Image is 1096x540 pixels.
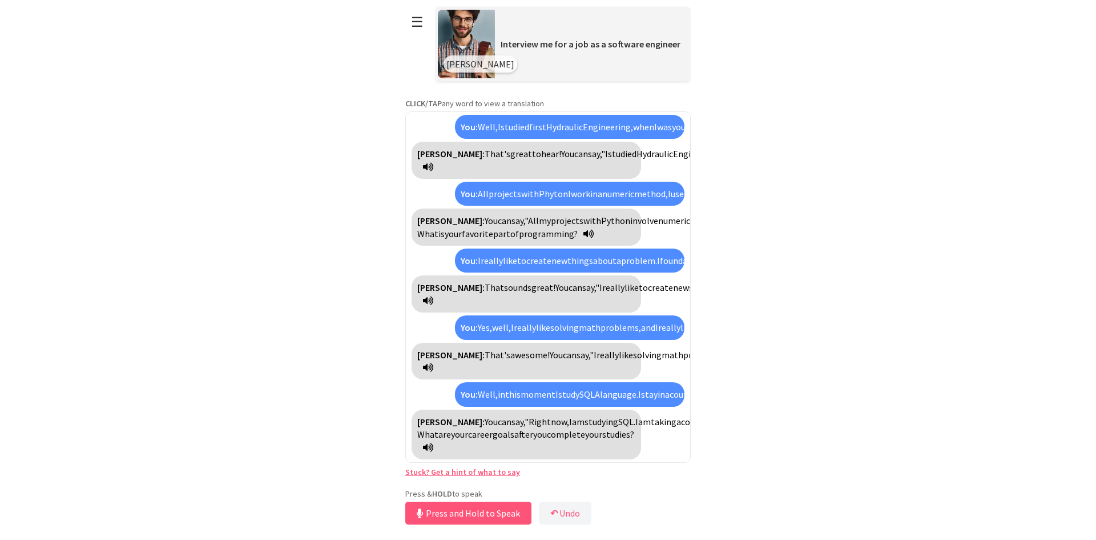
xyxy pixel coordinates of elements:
[657,255,660,266] span: I
[546,121,583,133] span: Hydraulic
[671,188,684,199] span: use
[567,255,593,266] span: things
[590,188,598,199] span: in
[405,467,520,477] a: Stuck? Get a hint of what to say
[525,416,551,427] span: "Right
[551,416,569,427] span: now,
[536,322,550,333] span: like
[550,322,579,333] span: solving
[665,389,670,400] span: a
[485,416,498,427] span: You
[658,322,680,333] span: really
[468,429,493,440] span: career
[514,322,536,333] span: really
[417,215,485,226] strong: [PERSON_NAME]:
[485,282,504,293] span: That
[641,322,655,333] span: and
[597,349,619,361] span: really
[550,349,563,361] span: You
[539,502,591,525] button: ↶Undo
[662,349,683,361] span: math
[577,349,590,361] span: say,
[405,7,429,37] button: ☰
[641,389,658,400] span: stay
[585,416,618,427] span: studying
[485,349,510,361] span: That's
[635,416,638,427] span: I
[533,429,547,440] span: you
[569,416,572,427] span: I
[602,188,634,199] span: numeric
[438,10,495,78] img: Scenario Image
[455,115,684,139] div: Click to translate
[493,228,510,239] span: part
[529,121,546,133] span: first
[634,188,668,199] span: method,
[412,410,641,459] div: Click to translate
[668,188,671,199] span: I
[417,349,485,361] strong: [PERSON_NAME]:
[583,121,633,133] span: Engineering,
[658,389,665,400] span: in
[655,322,658,333] span: I
[672,121,698,133] span: young,
[511,215,525,226] span: say,
[670,389,695,400] span: course
[680,322,695,333] span: like
[624,282,639,293] span: like
[558,389,579,400] span: study
[590,349,597,361] span: "I
[561,148,574,159] span: You
[600,389,638,400] span: language.
[681,416,707,427] span: course
[505,389,521,400] span: this
[511,416,525,427] span: say,
[478,188,489,199] span: All
[585,429,602,440] span: your
[455,249,684,273] div: Click to translate
[595,282,602,293] span: "I
[633,121,654,133] span: when
[405,98,691,109] p: any word to view a translation
[532,148,541,159] span: to
[660,255,683,266] span: found
[461,322,478,333] strong: You:
[498,389,505,400] span: in
[462,228,493,239] span: favorite
[630,215,658,226] span: involve
[451,429,468,440] span: your
[417,148,485,159] strong: [PERSON_NAME]:
[417,416,485,427] strong: [PERSON_NAME]:
[461,121,478,133] strong: You:
[684,188,721,199] span: statistics
[498,416,511,427] span: can
[636,148,673,159] span: Hydraulic
[687,255,720,266] span: solution
[489,188,521,199] span: projects
[683,349,724,361] span: problems,
[405,502,531,525] button: Press and Hold to Speak
[478,389,498,400] span: Well,
[651,416,676,427] span: taking
[601,215,630,226] span: Python
[498,215,511,226] span: can
[616,255,621,266] span: a
[598,188,602,199] span: a
[608,148,636,159] span: studied
[569,282,582,293] span: can
[531,282,555,293] span: great!
[657,121,672,133] span: was
[583,215,601,226] span: with
[517,255,526,266] span: to
[504,282,531,293] span: sounds
[511,322,514,333] span: I
[417,282,485,293] strong: [PERSON_NAME]:
[526,255,551,266] span: create
[412,142,641,179] div: Click to translate
[478,322,492,333] span: Yes,
[571,188,590,199] span: work
[461,255,478,266] strong: You:
[658,215,698,226] span: numerical
[648,282,673,293] span: create
[501,121,529,133] span: studied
